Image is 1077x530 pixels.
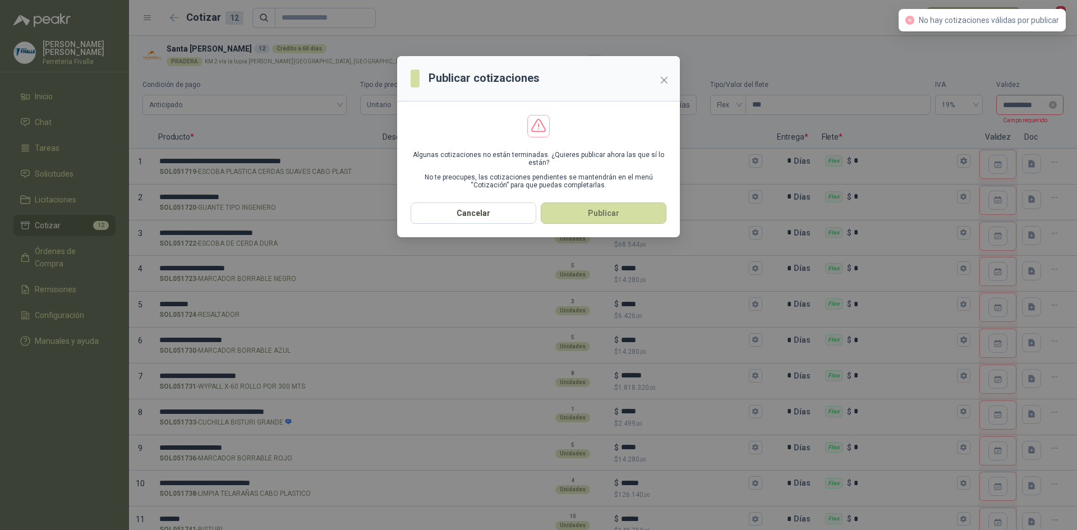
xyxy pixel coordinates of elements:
p: No te preocupes, las cotizaciones pendientes se mantendrán en el menú “Cotización” para que pueda... [411,173,666,189]
span: close [660,76,669,85]
button: Close [655,71,673,89]
p: Algunas cotizaciones no están terminadas. ¿Quieres publicar ahora las que sí lo están? [411,151,666,167]
button: Publicar [541,202,666,224]
button: Cancelar [411,202,536,224]
h3: Publicar cotizaciones [429,70,540,87]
